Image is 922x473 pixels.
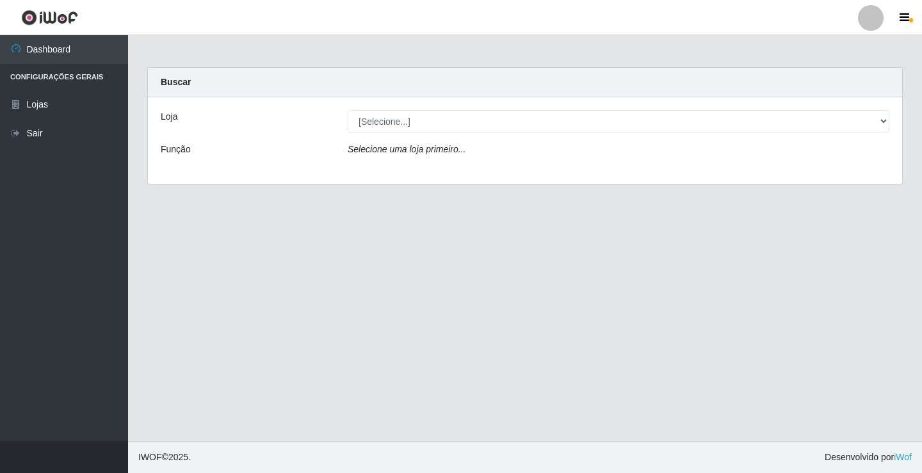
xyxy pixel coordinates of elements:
i: Selecione uma loja primeiro... [348,144,465,154]
span: © 2025 . [138,451,191,464]
span: Desenvolvido por [825,451,912,464]
img: CoreUI Logo [21,10,78,26]
label: Função [161,143,191,156]
a: iWof [894,452,912,462]
span: IWOF [138,452,162,462]
strong: Buscar [161,77,191,87]
label: Loja [161,110,177,124]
